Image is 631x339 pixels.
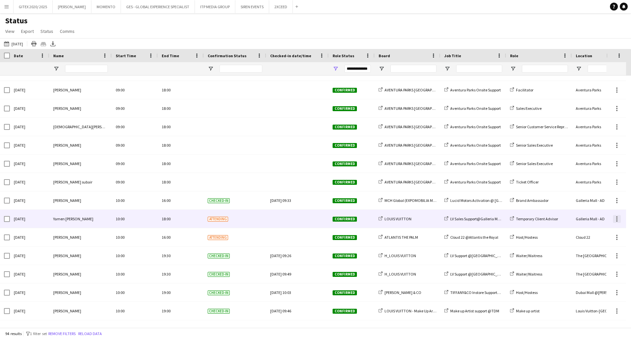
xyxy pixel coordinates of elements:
span: Waiter/Waitress [516,272,542,277]
span: [PERSON_NAME] [53,308,81,313]
span: [DEMOGRAPHIC_DATA][PERSON_NAME] [53,124,120,129]
span: Confirmed [333,180,357,185]
button: Open Filter Menu [444,66,450,72]
span: LV Support @[GEOGRAPHIC_DATA] [450,272,508,277]
span: Checked-in date/time [270,53,311,58]
div: [DATE] 09:46 [270,302,325,320]
span: Confirmed [333,125,357,130]
div: 10:00 [112,228,158,246]
a: Facilitator [510,87,533,92]
span: Role [510,53,518,58]
button: 2XCEED [269,0,293,13]
div: [DATE] [10,191,49,209]
div: 18:00 [158,99,204,117]
span: [PERSON_NAME] [53,235,81,240]
a: Waiter/Waitress [510,253,542,258]
div: 19:00 [158,302,204,320]
span: Yamen [PERSON_NAME] [53,216,93,221]
div: 18:00 [158,173,204,191]
input: Confirmation Status Filter Input [220,65,262,73]
span: Confirmed [333,290,357,295]
a: H_LOUIS VUITTON [379,272,416,277]
span: Comms [60,28,75,34]
span: ATLANTIS THE PALM [385,235,418,240]
button: Open Filter Menu [333,66,339,72]
a: Comms [57,27,77,36]
a: Aventura Parks Onsite Support [444,180,501,184]
span: Lucid Motors Activation @ [GEOGRAPHIC_DATA] [450,198,531,203]
span: Brand Ambassador [516,198,549,203]
span: Senior Sales Executive [516,143,553,148]
span: Job Title [444,53,461,58]
button: [PERSON_NAME] [53,0,91,13]
a: Aventura Parks Onsite Support [444,106,501,111]
app-action-btn: Print [30,40,38,48]
span: Confirmed [333,88,357,93]
div: [DATE] [10,265,49,283]
span: [PERSON_NAME] [53,106,81,111]
span: H_LOUIS VUITTON [385,272,416,277]
div: [DATE] [10,81,49,99]
span: Status [40,28,53,34]
span: AVENTURA PARKS [GEOGRAPHIC_DATA] [385,180,450,184]
a: MCH Global (EXPOMOBILIA MCH GLOBAL ME LIVE MARKETING LLC) [379,198,495,203]
span: Aventura Parks Onsite Support [450,87,501,92]
span: Confirmed [333,254,357,258]
div: 10:00 [112,302,158,320]
a: Host/Hostess [510,290,538,295]
button: GITEX 2020/ 2025 [13,0,53,13]
span: Confirmed [333,161,357,166]
a: Senior Sales Executive [510,143,553,148]
a: Export [18,27,36,36]
a: View [3,27,17,36]
span: [PERSON_NAME] [53,198,81,203]
span: Board [379,53,390,58]
a: LOUIS VUITTON - Make Up Artist [379,308,438,313]
span: Confirmed [333,198,357,203]
button: [DATE] [3,40,24,48]
button: Open Filter Menu [53,66,59,72]
div: 10:00 [112,191,158,209]
a: Senior Customer Service Representative [510,124,582,129]
span: Confirmed [333,143,357,148]
a: Ticket Officer [510,180,539,184]
span: Senior Sales Executive [516,161,553,166]
span: [PERSON_NAME] [53,143,81,148]
span: [PERSON_NAME] [53,161,81,166]
a: Brand Ambassador [510,198,549,203]
div: [DATE] 09:33 [270,191,325,209]
a: Host/Hostess [510,235,538,240]
span: End Time [162,53,179,58]
a: ATLANTIS THE PALM [379,235,418,240]
button: Open Filter Menu [208,66,214,72]
app-action-btn: Crew files as ZIP [39,40,47,48]
a: AVENTURA PARKS [GEOGRAPHIC_DATA] [379,143,450,148]
div: [DATE] [10,155,49,173]
a: Cloud 22 @Atlantis the Royal [444,235,498,240]
span: Checked-in [208,309,230,314]
span: Checked-in [208,290,230,295]
div: 10:00 [112,283,158,302]
div: [DATE] [10,118,49,136]
span: Checked-in [208,254,230,258]
span: Location [576,53,592,58]
div: 10:00 [112,210,158,228]
div: 09:00 [112,155,158,173]
a: Sales Executive [510,106,542,111]
span: Confirmed [333,217,357,222]
div: 18:00 [158,118,204,136]
div: [DATE] 10:03 [270,283,325,302]
div: [DATE] [10,228,49,246]
span: View [5,28,14,34]
input: Name Filter Input [65,65,108,73]
span: [PERSON_NAME] [53,290,81,295]
a: LV Support @[GEOGRAPHIC_DATA] [444,253,508,258]
a: Aventura Parks Onsite Support [444,124,501,129]
div: 18:00 [158,136,204,154]
span: AVENTURA PARKS [GEOGRAPHIC_DATA] [385,161,450,166]
a: Make up artist [510,308,540,313]
a: H_LOUIS VUITTON [379,253,416,258]
span: Aventura Parks Onsite Support [450,143,501,148]
div: 10:00 [112,265,158,283]
a: Senior Sales Executive [510,161,553,166]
